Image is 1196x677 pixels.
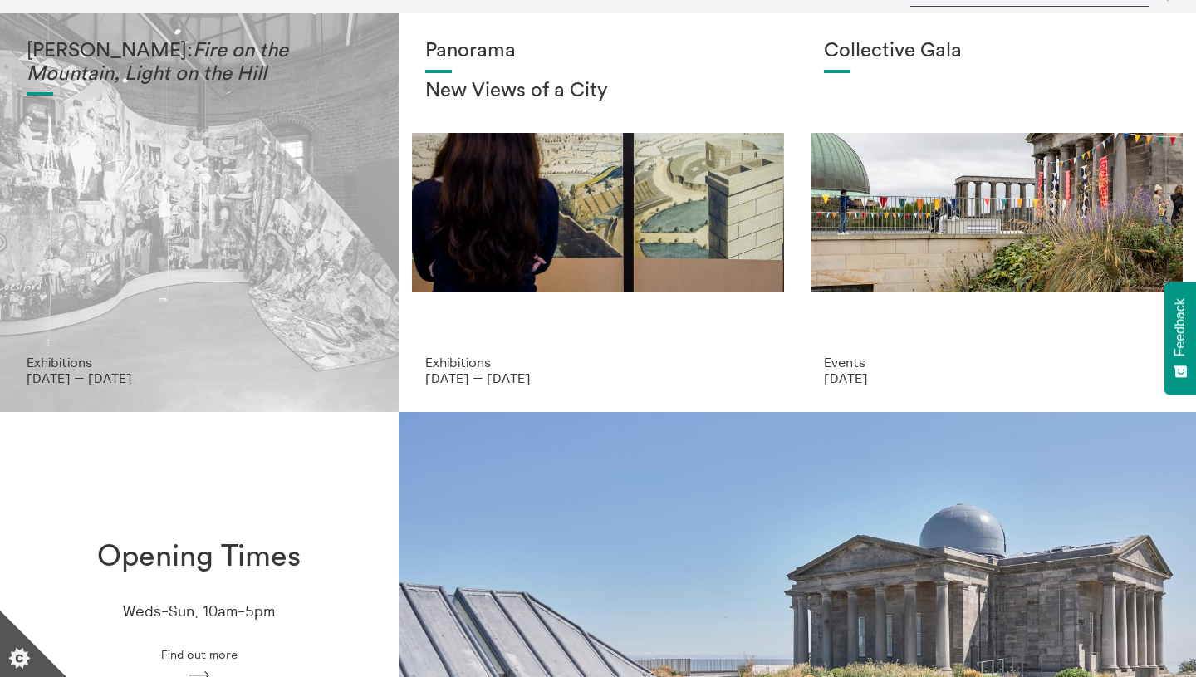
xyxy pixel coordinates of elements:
[399,13,797,412] a: Collective Panorama June 2025 small file 8 Panorama New Views of a City Exhibitions [DATE] — [DATE]
[797,13,1196,412] a: Collective Gala 2023. Image credit Sally Jubb. Collective Gala Events [DATE]
[824,355,1169,370] p: Events
[27,370,372,385] p: [DATE] — [DATE]
[123,603,275,621] p: Weds-Sun, 10am-5pm
[27,40,372,86] h1: [PERSON_NAME]:
[1173,298,1188,356] span: Feedback
[824,40,1169,63] h1: Collective Gala
[161,648,238,661] span: Find out more
[1164,282,1196,395] button: Feedback - Show survey
[97,540,301,574] h1: Opening Times
[425,80,771,103] h2: New Views of a City
[425,355,771,370] p: Exhibitions
[27,355,372,370] p: Exhibitions
[425,40,771,63] h1: Panorama
[27,41,288,84] em: Fire on the Mountain, Light on the Hill
[824,370,1169,385] p: [DATE]
[425,370,771,385] p: [DATE] — [DATE]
